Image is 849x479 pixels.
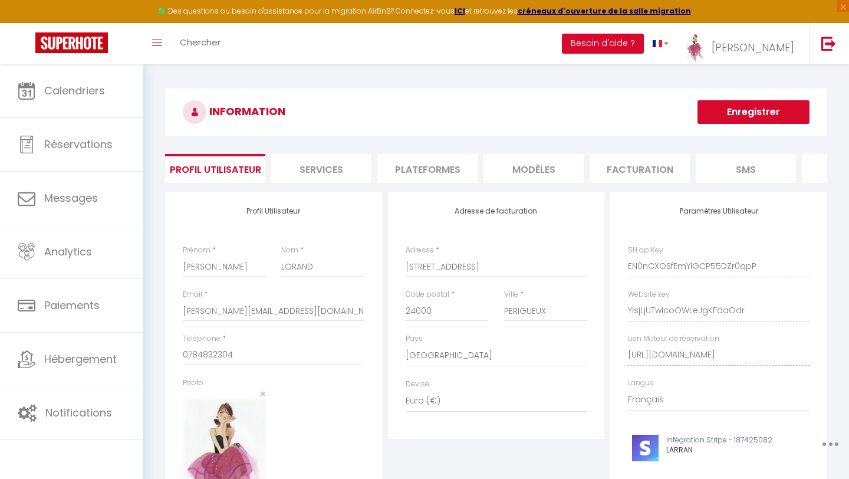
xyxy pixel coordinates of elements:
label: Ville [504,289,518,300]
img: ... [686,34,704,63]
span: Paiements [44,298,100,313]
li: Plateformes [377,154,478,183]
img: Super Booking [35,32,108,53]
li: Facturation [590,154,690,183]
li: Profil Utilisateur [165,154,265,183]
span: Chercher [180,36,221,48]
h4: Profil Utilisateur [183,207,364,215]
button: Enregistrer [697,100,809,124]
label: Code postal [406,289,449,300]
h4: Paramètres Utilisateur [628,207,809,215]
label: Website key [628,289,670,300]
p: Intégration Stripe - 187425082 [666,435,795,446]
h3: INFORMATION [165,88,827,136]
span: Notifications [45,405,112,420]
label: Pays [406,333,423,345]
span: × [259,386,266,401]
a: Chercher [171,23,229,64]
label: Téléphone [183,333,221,345]
span: Messages [44,191,98,205]
button: Besoin d'aide ? [562,34,644,54]
label: Adresse [406,245,434,256]
li: SMS [696,154,796,183]
button: Close [259,389,266,399]
label: Langue [628,378,654,389]
span: Analytics [44,244,92,259]
label: Email [183,289,202,300]
li: Services [271,154,371,183]
span: LARRAN [666,445,693,455]
label: Photo [183,378,203,389]
span: [PERSON_NAME] [712,40,794,55]
img: logout [821,36,836,51]
label: SH apiKey [628,245,663,256]
button: Ouvrir le widget de chat LiveChat [9,5,45,40]
a: créneaux d'ouverture de la salle migration [518,6,691,16]
span: Hébergement [44,352,117,366]
span: Calendriers [44,83,105,98]
label: Prénom [183,245,210,256]
label: Nom [281,245,298,256]
a: ... [PERSON_NAME] [677,23,809,64]
label: Devise [406,379,429,390]
a: ICI [455,6,465,16]
h4: Adresse de facturation [406,207,587,215]
span: Réservations [44,137,113,152]
label: Lien Moteur de réservation [628,333,719,345]
img: stripe-logo.jpeg [632,435,659,461]
li: MODÈLES [483,154,584,183]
